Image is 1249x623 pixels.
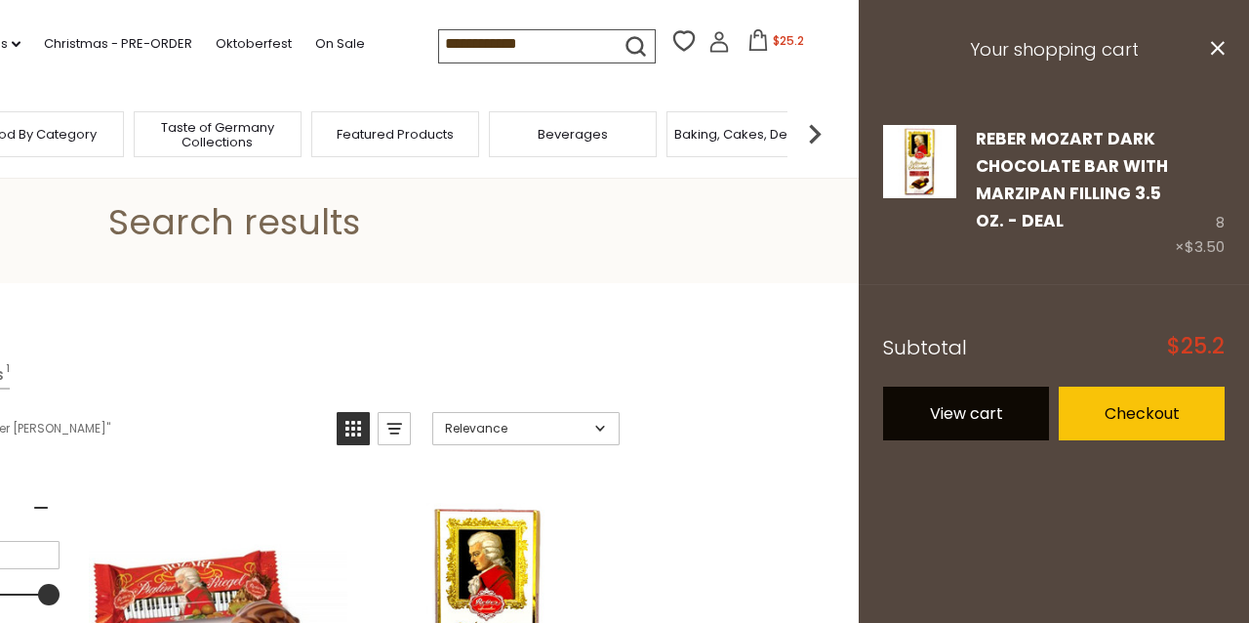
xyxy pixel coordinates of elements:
img: next arrow [795,114,834,153]
a: Beverages [538,127,608,142]
span: 1 [6,361,10,388]
button: $25.2 [734,29,817,59]
a: View list mode [378,412,411,445]
a: Reber Mozart Dark Chocolate Bar with Marzipan Filling 3.5 oz. - DEAL [883,125,956,261]
img: Reber Mozart Dark Chocolate Bar with Marzipan Filling 3.5 oz. - DEAL [883,125,956,198]
a: Oktoberfest [216,33,292,55]
a: Sort options [432,412,620,445]
a: On Sale [315,33,365,55]
span: Relevance [445,420,588,437]
a: Taste of Germany Collections [140,120,296,149]
a: View grid mode [337,412,370,445]
a: Baking, Cakes, Desserts [674,127,826,142]
a: View cart [883,387,1049,440]
div: 8 × [1175,125,1225,261]
span: $25.2 [1167,336,1225,357]
span: $3.50 [1185,236,1225,257]
span: $25.2 [773,32,804,49]
a: Christmas - PRE-ORDER [44,33,192,55]
a: Featured Products [337,127,454,142]
a: Reber Mozart Dark Chocolate Bar with Marzipan Filling 3.5 oz. - DEAL [976,127,1168,233]
span: Subtotal [883,334,967,361]
a: Checkout [1059,387,1225,440]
